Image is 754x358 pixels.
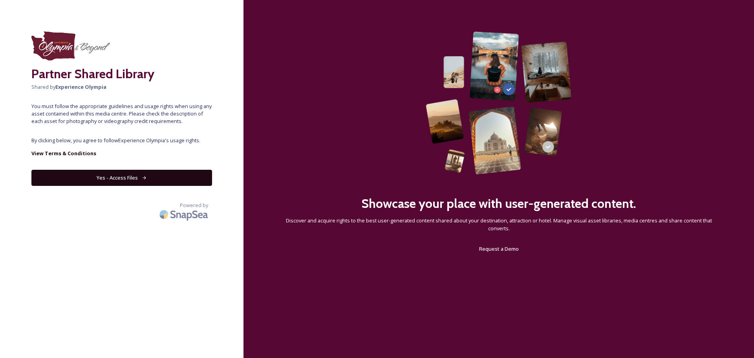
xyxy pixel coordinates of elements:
[361,194,636,213] h2: Showcase your place with user-generated content.
[157,205,212,224] img: SnapSea Logo
[426,31,572,174] img: 63b42ca75bacad526042e722_Group%20154-p-800.png
[31,149,212,158] a: View Terms & Conditions
[31,170,212,186] button: Yes - Access Files
[275,217,723,232] span: Discover and acquire rights to the best user-generated content shared about your destination, att...
[180,202,208,209] span: Powered by
[479,245,519,252] span: Request a Demo
[31,83,212,91] span: Shared by
[31,137,212,144] span: By clicking below, you agree to follow Experience Olympia 's usage rights.
[31,64,212,83] h2: Partner Shared Library
[31,150,96,157] strong: View Terms & Conditions
[31,103,212,125] span: You must follow the appropriate guidelines and usage rights when using any asset contained within...
[479,244,519,253] a: Request a Demo
[55,83,106,90] strong: Experience Olympia
[31,31,110,61] img: download.png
